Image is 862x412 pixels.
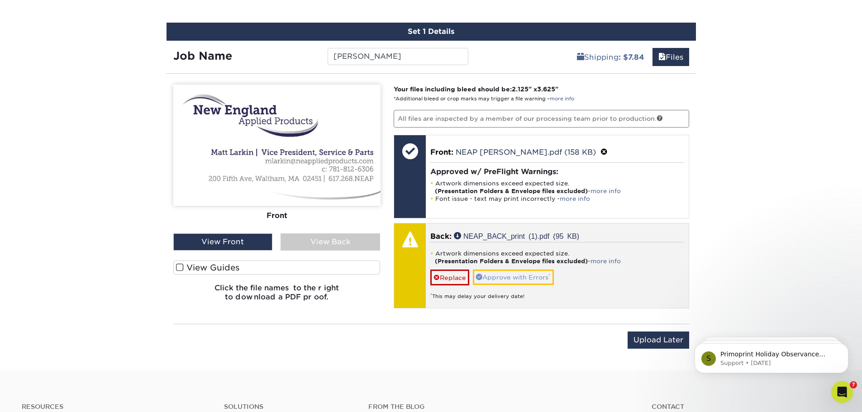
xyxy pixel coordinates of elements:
h4: From the Blog [368,403,627,411]
strong: Your files including bleed should be: " x " [394,85,558,93]
a: more info [550,96,574,102]
small: *Additional bleed or crop marks may trigger a file warning – [394,96,574,102]
strong: Job Name [173,49,232,62]
div: View Front [173,233,273,251]
span: 7 [850,381,857,388]
p: Message from Support, sent 19w ago [39,35,156,43]
a: Contact [652,403,840,411]
a: Shipping: $7.84 [571,48,650,66]
h6: Click the file names to the right to download a PDF proof. [173,284,381,308]
input: Enter a job name [328,48,468,65]
input: Upload Later [628,331,689,349]
a: more info [591,258,621,265]
a: NEAP_BACK_print (1).pdf (95 KB) [454,232,579,239]
span: shipping [577,53,584,62]
span: Front: [430,148,453,156]
a: Replace [430,270,469,285]
span: files [658,53,666,62]
b: : $7.84 [619,53,644,62]
h4: Solutions [224,403,355,411]
a: more info [591,188,621,194]
a: Approve with Errors* [473,270,554,285]
li: Artwork dimensions exceed expected size. - [430,250,684,265]
p: All files are inspected by a member of our processing team prior to production. [394,110,689,127]
div: View Back [281,233,380,251]
div: This may delay your delivery date! [430,285,684,300]
h4: Resources [22,403,210,411]
a: NEAP [PERSON_NAME].pdf (158 KB) [456,148,596,156]
div: Front [173,205,381,225]
iframe: Intercom live chat [831,381,853,403]
span: Back: [430,232,452,241]
span: 3.625 [537,85,555,93]
label: View Guides [173,260,381,275]
a: more info [560,195,590,202]
strong: (Presentation Folders & Envelope files excluded) [435,188,588,194]
div: Set 1 Details [167,23,696,41]
span: 2.125 [512,85,529,93]
iframe: Intercom notifications message [681,324,862,388]
strong: (Presentation Folders & Envelope files excluded) [435,258,588,265]
h4: Approved w/ PreFlight Warnings: [430,167,684,176]
li: Font issue - text may print incorrectly - [430,195,684,203]
span: Primoprint Holiday Observance Please note that our customer service and production departments wi... [39,26,155,133]
li: Artwork dimensions exceed expected size. - [430,180,684,195]
a: Files [652,48,689,66]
